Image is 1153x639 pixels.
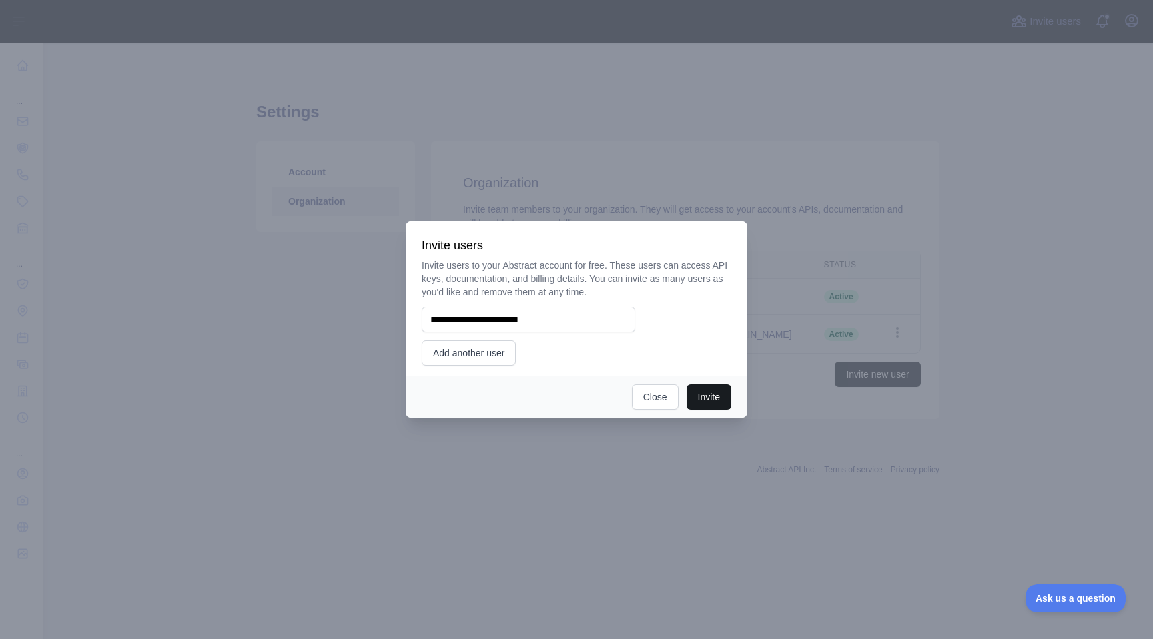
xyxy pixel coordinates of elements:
h3: Invite users [422,237,731,253]
button: Add another user [422,340,516,366]
p: Invite users to your Abstract account for free. These users can access API keys, documentation, a... [422,259,731,299]
button: Close [632,384,679,410]
iframe: Toggle Customer Support [1026,584,1126,612]
button: Invite [687,384,731,410]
